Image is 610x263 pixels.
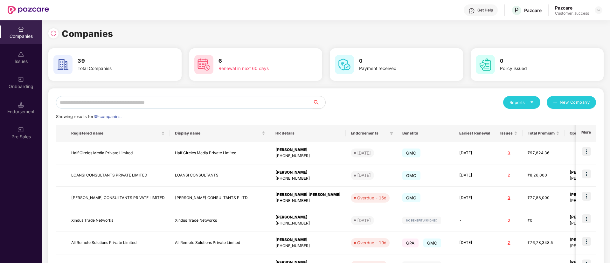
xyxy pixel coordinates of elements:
td: Half Circles Media Private Limited [170,142,270,164]
th: Benefits [397,125,454,142]
div: [PHONE_NUMBER] [275,220,341,226]
th: Display name [170,125,270,142]
h3: 0 [500,57,580,65]
td: [DATE] [454,142,495,164]
img: svg+xml;base64,PHN2ZyB3aWR0aD0iMTQuNSIgaGVpZ2h0PSIxNC41IiB2aWV3Qm94PSIwIDAgMTYgMTYiIGZpbGw9Im5vbm... [18,101,24,108]
img: svg+xml;base64,PHN2ZyB4bWxucz0iaHR0cDovL3d3dy53My5vcmcvMjAwMC9zdmciIHdpZHRoPSIxMjIiIGhlaWdodD0iMj... [402,217,441,224]
div: [PERSON_NAME] [275,147,341,153]
td: [PERSON_NAME] CONSULTANTS PRIVATE LIMITED [66,187,170,209]
div: ₹8,26,000 [528,172,559,178]
div: 2 [500,240,517,246]
td: All Remote Solutions Private Limited [170,232,270,254]
img: svg+xml;base64,PHN2ZyBpZD0iUmVsb2FkLTMyeDMyIiB4bWxucz0iaHR0cDovL3d3dy53My5vcmcvMjAwMC9zdmciIHdpZH... [50,30,57,37]
img: svg+xml;base64,PHN2ZyB3aWR0aD0iMjAiIGhlaWdodD0iMjAiIHZpZXdCb3g9IjAgMCAyMCAyMCIgZmlsbD0ibm9uZSIgeG... [18,127,24,133]
span: search [312,100,325,105]
img: svg+xml;base64,PHN2ZyB4bWxucz0iaHR0cDovL3d3dy53My5vcmcvMjAwMC9zdmciIHdpZHRoPSI2MCIgaGVpZ2h0PSI2MC... [53,55,73,74]
div: ₹0 [528,218,559,224]
span: caret-down [530,100,534,104]
div: Pazcare [524,7,542,13]
span: Total Premium [528,131,555,136]
div: Payment received [359,65,439,72]
span: Endorsements [351,131,387,136]
div: Get Help [477,8,493,13]
span: New Company [560,99,590,106]
div: [PERSON_NAME] [275,170,341,176]
span: Registered name [71,131,160,136]
div: ₹77,88,000 [528,195,559,201]
td: All Remote Solutions Private Limited [66,232,170,254]
td: [DATE] [454,232,495,254]
img: New Pazcare Logo [8,6,49,14]
span: GPA [402,239,419,247]
img: svg+xml;base64,PHN2ZyB4bWxucz0iaHR0cDovL3d3dy53My5vcmcvMjAwMC9zdmciIHdpZHRoPSI2MCIgaGVpZ2h0PSI2MC... [194,55,213,74]
th: Issues [495,125,523,142]
div: [PHONE_NUMBER] [275,243,341,249]
div: Total Companies [78,65,158,72]
div: [DATE] [357,172,371,178]
div: [PERSON_NAME] [PERSON_NAME] [275,192,341,198]
img: svg+xml;base64,PHN2ZyBpZD0iSGVscC0zMngzMiIgeG1sbnM9Imh0dHA6Ly93d3cudzMub3JnLzIwMDAvc3ZnIiB3aWR0aD... [468,8,475,14]
div: 0 [500,218,517,224]
div: 0 [500,195,517,201]
button: search [312,96,326,109]
span: filter [388,129,395,137]
h3: 6 [218,57,299,65]
h3: 39 [78,57,158,65]
div: [DATE] [357,150,371,156]
td: Half Circles Media Private Limited [66,142,170,164]
span: 39 companies. [94,114,121,119]
span: GMC [402,193,420,202]
div: [PERSON_NAME] [275,214,341,220]
span: Showing results for [56,114,121,119]
img: icon [582,214,591,223]
td: - [454,209,495,232]
div: ₹97,824.36 [528,150,559,156]
span: P [515,6,519,14]
th: Registered name [66,125,170,142]
span: GMC [402,149,420,157]
img: icon [582,237,591,246]
img: icon [582,192,591,201]
div: [PHONE_NUMBER] [275,198,341,204]
div: [DATE] [357,217,371,224]
span: Display name [175,131,260,136]
img: icon [582,170,591,178]
div: Overdue - 16d [357,195,386,201]
div: Overdue - 19d [357,239,386,246]
div: [PHONE_NUMBER] [275,153,341,159]
span: Issues [500,131,513,136]
div: Reports [509,99,534,106]
div: 2 [500,172,517,178]
td: LOANSI CONSULTANTS [170,164,270,187]
span: GMC [423,239,441,247]
td: Xindus Trade Networks [170,209,270,232]
img: svg+xml;base64,PHN2ZyB4bWxucz0iaHR0cDovL3d3dy53My5vcmcvMjAwMC9zdmciIHdpZHRoPSI2MCIgaGVpZ2h0PSI2MC... [335,55,354,74]
th: HR details [270,125,346,142]
span: filter [390,131,393,135]
img: icon [582,147,591,156]
td: [DATE] [454,187,495,209]
th: Earliest Renewal [454,125,495,142]
button: plusNew Company [547,96,596,109]
div: [PERSON_NAME] [275,237,341,243]
th: Total Premium [523,125,565,142]
td: [DATE] [454,164,495,187]
h1: Companies [62,27,113,41]
td: LOANSI CONSULTANTS PRIVATE LIMITED [66,164,170,187]
img: svg+xml;base64,PHN2ZyB3aWR0aD0iMjAiIGhlaWdodD0iMjAiIHZpZXdCb3g9IjAgMCAyMCAyMCIgZmlsbD0ibm9uZSIgeG... [18,76,24,83]
div: ₹76,78,348.5 [528,240,559,246]
img: svg+xml;base64,PHN2ZyBpZD0iQ29tcGFuaWVzIiB4bWxucz0iaHR0cDovL3d3dy53My5vcmcvMjAwMC9zdmciIHdpZHRoPS... [18,26,24,32]
img: svg+xml;base64,PHN2ZyBpZD0iSXNzdWVzX2Rpc2FibGVkIiB4bWxucz0iaHR0cDovL3d3dy53My5vcmcvMjAwMC9zdmciIH... [18,51,24,58]
td: Xindus Trade Networks [66,209,170,232]
img: svg+xml;base64,PHN2ZyB4bWxucz0iaHR0cDovL3d3dy53My5vcmcvMjAwMC9zdmciIHdpZHRoPSI2MCIgaGVpZ2h0PSI2MC... [476,55,495,74]
img: svg+xml;base64,PHN2ZyBpZD0iRHJvcGRvd24tMzJ4MzIiIHhtbG5zPSJodHRwOi8vd3d3LnczLm9yZy8yMDAwL3N2ZyIgd2... [596,8,601,13]
td: [PERSON_NAME] CONSULTANTS P LTD [170,187,270,209]
div: Customer_success [555,11,589,16]
div: 0 [500,150,517,156]
div: Renewal in next 60 days [218,65,299,72]
span: plus [553,100,557,105]
span: GMC [402,171,420,180]
div: [PHONE_NUMBER] [275,176,341,182]
div: Policy issued [500,65,580,72]
th: More [576,125,596,142]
